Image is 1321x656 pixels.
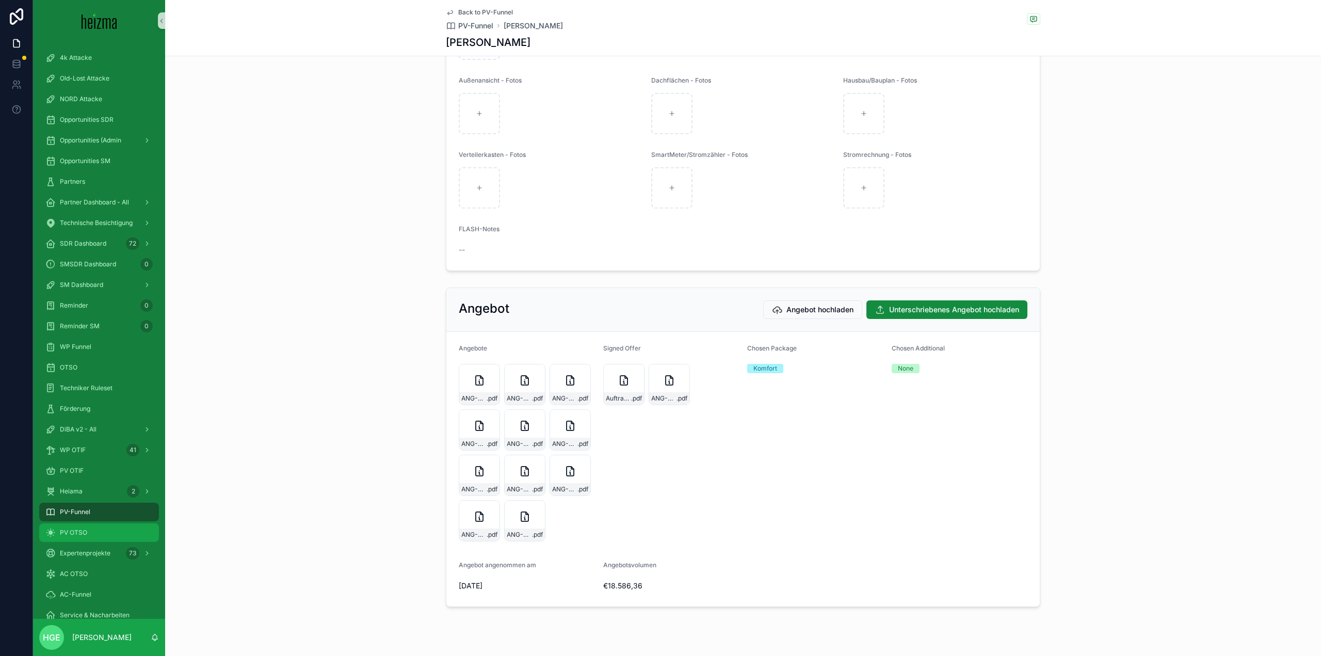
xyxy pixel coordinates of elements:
a: Partners [39,172,159,191]
div: scrollable content [33,41,165,619]
div: 41 [126,444,139,456]
span: OTSO [60,363,77,372]
span: AC OTSO [60,570,88,578]
span: .pdf [487,485,497,493]
span: SmartMeter/Stromzähler - Fotos [651,151,748,158]
span: PV OTIF [60,467,84,475]
span: WP OTIF [60,446,86,454]
span: Service & Nacharbeiten [60,611,130,619]
span: ANG-PV-3008-[GEOGRAPHIC_DATA]-2025-07-21 [552,394,577,403]
span: .pdf [676,394,687,403]
span: AC-Funnel [60,590,91,599]
a: PV OTSO [39,523,159,542]
span: .pdf [487,531,497,539]
span: PV OTSO [60,529,87,537]
img: App logo [82,12,117,29]
a: [PERSON_NAME] [504,21,563,31]
span: ANG-PV-3008-[GEOGRAPHIC_DATA]-2025-07-21 [461,440,487,448]
span: Reminder [60,301,88,310]
button: Unterschriebenes Angebot hochladen [866,300,1027,319]
span: Angebote [459,344,487,352]
span: WP Funnel [60,343,91,351]
a: Reminder0 [39,296,159,315]
span: DiBA v2 - All [60,425,96,434]
span: Technische Besichtigung [60,219,133,227]
a: SDR Dashboard72 [39,234,159,253]
span: €18.586,36 [603,581,739,591]
span: .pdf [577,440,588,448]
span: 4k Attacke [60,54,92,62]
span: .pdf [577,394,588,403]
span: ANG-PV-3008-[GEOGRAPHIC_DATA]-2025-07-21 [461,485,487,493]
a: PV OTIF [39,461,159,480]
a: NORD Attacke [39,90,159,108]
a: DiBA v2 - All [39,420,159,439]
span: ANG-PV-3008-Pelzmann-2025-08-19-(1)-(1) [651,394,676,403]
a: OTSO [39,358,159,377]
span: .pdf [532,531,543,539]
a: Technische Besichtigung [39,214,159,232]
span: ANG-PV-3008-[GEOGRAPHIC_DATA]-2025-07-21 [552,440,577,448]
a: Service & Nacharbeiten [39,606,159,625]
span: Signed Offer [603,344,641,352]
span: ANG-PV-3008-[GEOGRAPHIC_DATA]-2025-07-21 [507,531,532,539]
a: Back to PV-Funnel [446,8,513,17]
a: Förderung [39,399,159,418]
h2: Angebot [459,300,509,317]
span: SMSDR Dashboard [60,260,116,268]
span: Techniker Ruleset [60,384,112,392]
span: Verteilerkasten - Fotos [459,151,526,158]
span: ANG-PV-3008-[GEOGRAPHIC_DATA]-2025-07-21 [461,394,487,403]
a: AC OTSO [39,565,159,583]
span: Stromrechnung - Fotos [843,151,911,158]
a: WP Funnel [39,338,159,356]
span: SM Dashboard [60,281,103,289]
h1: [PERSON_NAME] [446,35,530,50]
a: Opportunities SM [39,152,159,170]
a: SMSDR Dashboard0 [39,255,159,274]
span: Dachflächen - Fotos [651,76,711,84]
button: Angebot hochladen [763,300,862,319]
div: 2 [127,485,139,498]
span: .pdf [532,485,543,493]
span: ANG-PV-3008-[GEOGRAPHIC_DATA]-2025-07-21 [552,485,577,493]
span: Opportunities SDR [60,116,114,124]
span: Opportunities SM [60,157,110,165]
p: [PERSON_NAME] [72,632,132,643]
span: Back to PV-Funnel [458,8,513,17]
span: ANG-PV-3008-[GEOGRAPHIC_DATA]-2025-07-21 [461,531,487,539]
span: -- [459,245,465,255]
span: Außenansicht - Fotos [459,76,522,84]
span: .pdf [532,394,543,403]
span: HGE [43,631,60,644]
a: Techniker Ruleset [39,379,159,397]
span: FLASH-Notes [459,225,500,233]
span: Förderung [60,405,90,413]
span: Chosen Additional [892,344,945,352]
span: Angebotsvolumen [603,561,656,569]
span: .pdf [487,440,497,448]
a: SM Dashboard [39,276,159,294]
span: Unterschriebenes Angebot hochladen [889,305,1019,315]
span: NORD Attacke [60,95,102,103]
span: Hausbau/Bauplan - Fotos [843,76,917,84]
span: Partner Dashboard - All [60,198,129,206]
span: AuftragsbestaÌtigung_Fa-heizma_PV-Anlage [606,394,631,403]
span: .pdf [631,394,642,403]
span: PV-Funnel [458,21,493,31]
a: PV-Funnel [446,21,493,31]
span: PV-Funnel [60,508,90,516]
span: ANG-PV-3008-[GEOGRAPHIC_DATA]-2025-07-21 [507,485,532,493]
a: Old-Lost Attacke [39,69,159,88]
span: Old-Lost Attacke [60,74,109,83]
a: AC-Funnel [39,585,159,604]
div: 0 [140,299,153,312]
span: .pdf [532,440,543,448]
a: Expertenprojekte73 [39,544,159,563]
span: Partners [60,178,85,186]
span: Chosen Package [747,344,797,352]
a: 4k Attacke [39,49,159,67]
a: Heiama2 [39,482,159,501]
div: 73 [126,547,139,559]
